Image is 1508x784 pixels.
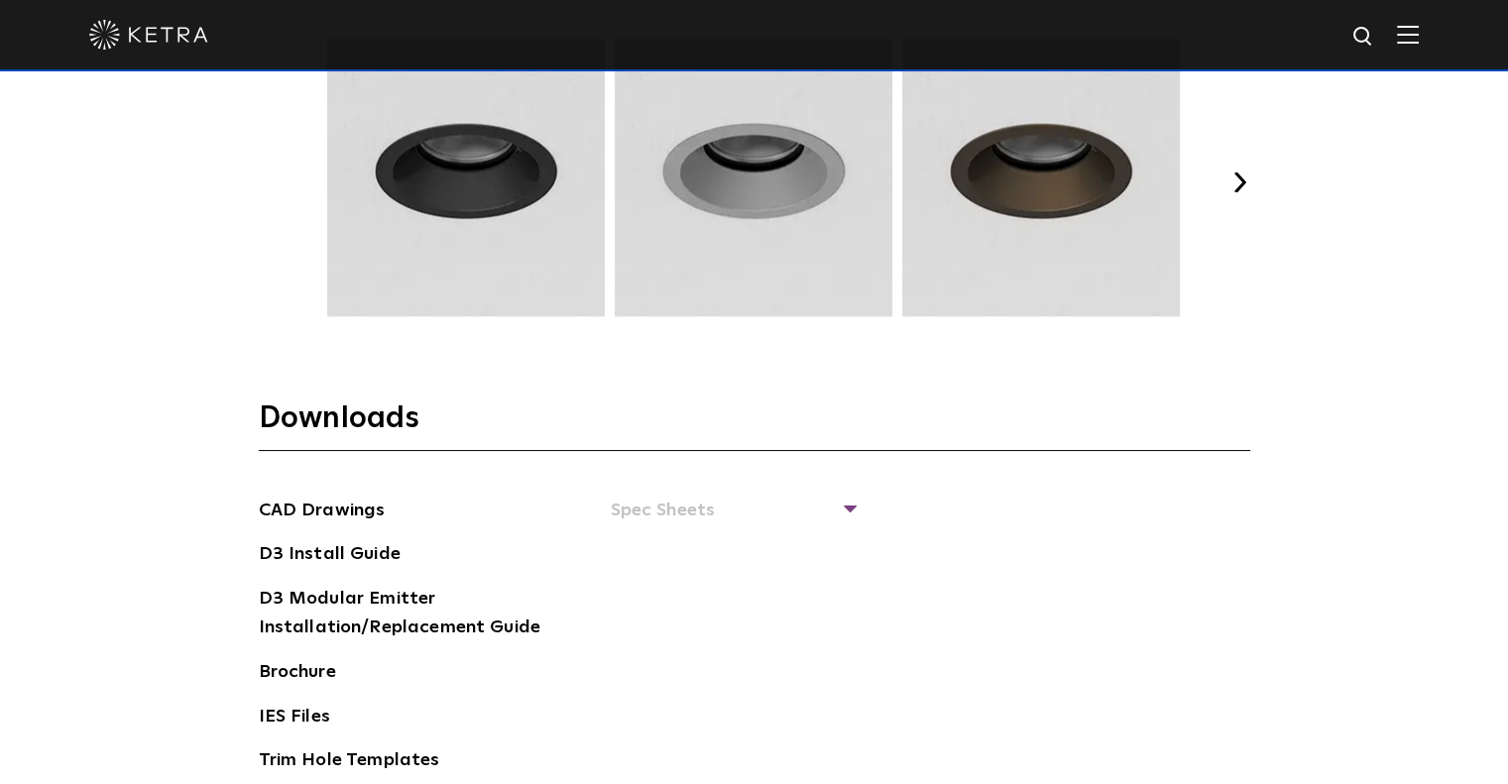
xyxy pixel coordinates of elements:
[259,658,336,690] a: Brochure
[612,39,895,316] img: TRM003.webp
[1397,25,1419,44] img: Hamburger%20Nav.svg
[611,497,854,540] span: Spec Sheets
[259,585,556,645] a: D3 Modular Emitter Installation/Replacement Guide
[259,703,330,734] a: IES Files
[324,39,608,316] img: TRM002.webp
[1230,172,1250,192] button: Next
[259,399,1250,451] h3: Downloads
[259,497,386,528] a: CAD Drawings
[89,20,208,50] img: ketra-logo-2019-white
[259,746,440,778] a: Trim Hole Templates
[1351,25,1376,50] img: search icon
[259,540,401,572] a: D3 Install Guide
[899,39,1183,316] img: TRM004.webp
